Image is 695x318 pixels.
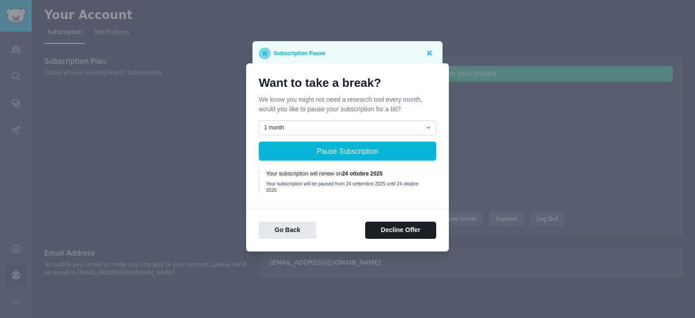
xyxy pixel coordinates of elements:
div: Your subscription will be paused from 24 settembre 2025 until 24 ottobre 2025 [266,180,430,193]
p: We know you might not need a research tool every month, would you like to pause your subscription... [259,95,436,114]
p: Subscription Pause [274,47,325,59]
b: 24 ottobre 2025 [342,171,383,177]
button: Decline Offer [365,222,436,239]
button: Go Back [259,222,316,239]
button: Pause Subscription [259,142,436,161]
div: Your subscription will renew on [266,170,430,178]
h1: Want to take a break? [259,76,436,90]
